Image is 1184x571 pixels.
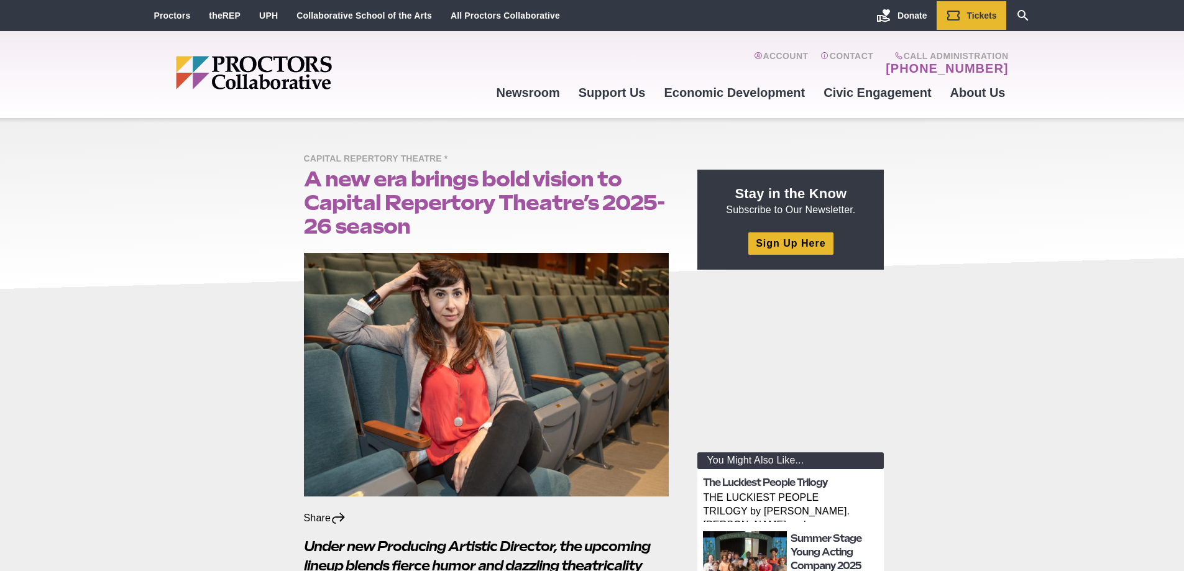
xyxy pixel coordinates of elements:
[304,511,347,525] div: Share
[748,232,833,254] a: Sign Up Here
[259,11,278,21] a: UPH
[569,76,655,109] a: Support Us
[1006,1,1040,30] a: Search
[697,452,884,469] div: You Might Also Like...
[697,285,884,440] iframe: Advertisement
[967,11,997,21] span: Tickets
[296,11,432,21] a: Collaborative School of the Arts
[487,76,569,109] a: Newsroom
[882,51,1008,61] span: Call Administration
[655,76,815,109] a: Economic Development
[304,167,669,238] h1: A new era brings bold vision to Capital Repertory Theatre’s 2025-26 season
[703,491,880,522] p: THE LUCKIEST PEOPLE TRILOGY by [PERSON_NAME]. [PERSON_NAME] and [PERSON_NAME] have it all: a wond...
[941,76,1015,109] a: About Us
[712,185,869,217] p: Subscribe to Our Newsletter.
[451,11,560,21] a: All Proctors Collaborative
[703,477,827,488] a: The Luckiest People Trilogy
[154,11,191,21] a: Proctors
[754,51,808,76] a: Account
[937,1,1006,30] a: Tickets
[886,61,1008,76] a: [PHONE_NUMBER]
[814,76,940,109] a: Civic Engagement
[304,152,454,167] span: Capital Repertory Theatre *
[897,11,927,21] span: Donate
[820,51,873,76] a: Contact
[735,186,847,201] strong: Stay in the Know
[176,56,428,89] img: Proctors logo
[867,1,936,30] a: Donate
[304,153,454,163] a: Capital Repertory Theatre *
[209,11,241,21] a: theREP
